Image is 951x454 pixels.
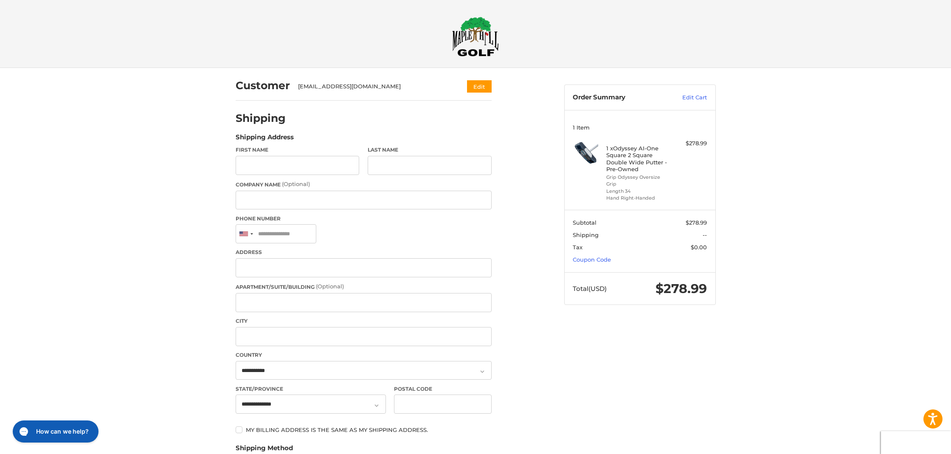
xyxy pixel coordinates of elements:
li: Grip Odyssey Oversize Grip [606,174,671,188]
label: Postal Code [394,385,492,393]
label: Last Name [368,146,492,154]
label: Country [236,351,492,359]
a: Coupon Code [573,256,611,263]
h4: 1 x Odyssey AI-One Square 2 Square Double Wide Putter - Pre-Owned [606,145,671,172]
div: $278.99 [673,139,707,148]
div: [EMAIL_ADDRESS][DOMAIN_NAME] [298,82,450,91]
span: -- [703,231,707,238]
span: $278.99 [686,219,707,226]
label: Company Name [236,180,492,189]
label: City [236,317,492,325]
label: Address [236,248,492,256]
span: Subtotal [573,219,596,226]
button: Edit [467,80,492,93]
h3: 1 Item [573,124,707,131]
label: State/Province [236,385,386,393]
label: First Name [236,146,360,154]
iframe: Gorgias live chat messenger [8,417,101,446]
span: $278.99 [656,281,707,296]
img: Maple Hill Golf [452,17,499,56]
li: Length 34 [606,188,671,195]
div: United States: +1 [236,225,256,243]
h3: Order Summary [573,93,664,102]
label: Phone Number [236,215,492,223]
span: Total (USD) [573,285,607,293]
small: (Optional) [282,180,310,187]
li: Hand Right-Handed [606,195,671,202]
h2: Customer [236,79,290,92]
a: Edit Cart [664,93,707,102]
small: (Optional) [316,283,344,290]
span: $0.00 [691,244,707,251]
label: Apartment/Suite/Building [236,282,492,291]
iframe: Google Customer Reviews [881,431,951,454]
legend: Shipping Address [236,133,294,146]
span: Tax [573,244,582,251]
h2: Shipping [236,112,286,125]
span: Shipping [573,231,599,238]
label: My billing address is the same as my shipping address. [236,426,492,433]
